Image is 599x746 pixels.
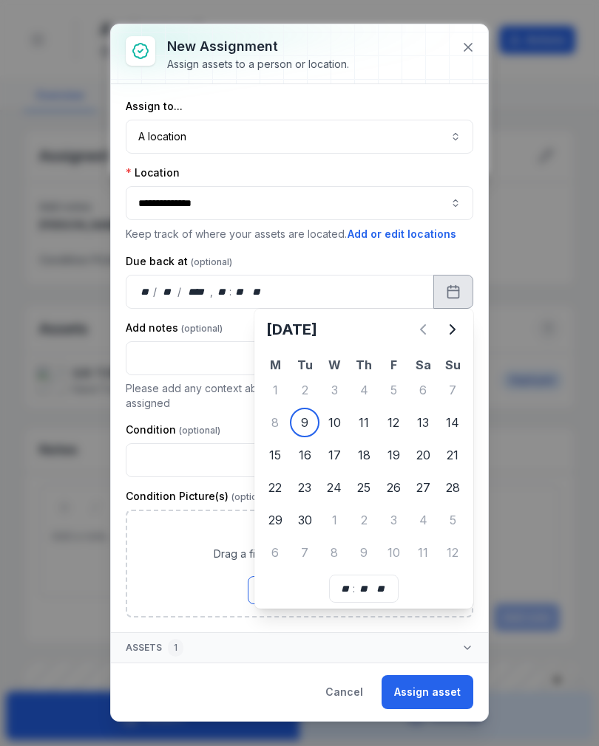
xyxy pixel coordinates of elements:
div: Saturday 20 September 2025 [408,440,438,470]
div: day, [138,284,153,299]
th: W [319,356,349,374]
div: Monday 22 September 2025 [260,473,290,502]
div: 6 [408,375,438,405]
th: Tu [290,356,319,374]
label: Condition [126,422,220,437]
div: Today, Tuesday 9 September 2025, First available date [290,408,319,437]
button: Browse Files [248,576,351,604]
div: 23 [290,473,319,502]
div: 22 [260,473,290,502]
div: Monday 1 September 2025 [260,375,290,405]
div: Saturday 13 September 2025 [408,408,438,437]
div: 15 [260,440,290,470]
div: Thursday 11 September 2025 [349,408,379,437]
div: Tuesday 30 September 2025 [290,505,319,535]
div: Tuesday 2 September 2025 [290,375,319,405]
div: Monday 29 September 2025 [260,505,290,535]
label: Due back at [126,254,232,269]
label: Location [126,165,180,180]
p: Keep track of where your assets are located. [126,226,473,242]
div: Thursday 2 October 2025 [349,505,379,535]
div: Wednesday 17 September 2025 [319,440,349,470]
div: minute, [233,284,248,299]
div: 24 [319,473,349,502]
th: F [379,356,408,374]
div: 20 [408,440,438,470]
h3: New assignment [167,36,349,57]
div: Friday 19 September 2025 [379,440,408,470]
div: 3 [379,505,408,535]
div: hour, [339,581,353,596]
div: , [210,284,214,299]
table: September 2025 [260,356,467,569]
div: / [153,284,158,299]
div: 5 [379,375,408,405]
h2: [DATE] [266,319,408,340]
div: Friday 12 September 2025 [379,408,408,437]
div: 12 [438,538,467,567]
div: Wednesday 10 September 2025 [319,408,349,437]
div: 11 [349,408,379,437]
div: Monday 6 October 2025 [260,538,290,567]
div: 11 [408,538,438,567]
label: Condition Picture(s) [126,489,273,504]
span: Assets [126,639,183,657]
div: 19 [379,440,408,470]
div: month, [158,284,178,299]
th: M [260,356,290,374]
div: Monday 8 September 2025 [260,408,290,437]
div: Thursday 18 September 2025 [349,440,379,470]
div: am/pm, [249,284,265,299]
div: 29 [260,505,290,535]
div: Tuesday 7 October 2025 [290,538,319,567]
span: Drag a file here, or click to browse. [214,547,386,561]
div: 1 [260,375,290,405]
div: Sunday 14 September 2025 [438,408,467,437]
div: Saturday 4 October 2025 [408,505,438,535]
div: 16 [290,440,319,470]
div: 17 [319,440,349,470]
div: 4 [408,505,438,535]
div: 28 [438,473,467,502]
div: 7 [438,375,467,405]
div: 30 [290,505,319,535]
button: Add or edit locations [347,226,457,242]
div: Saturday 11 October 2025 [408,538,438,567]
div: Wednesday 8 October 2025 [319,538,349,567]
div: 8 [319,538,349,567]
div: 1 [168,639,183,657]
div: Friday 5 September 2025 [379,375,408,405]
div: Friday 3 October 2025 [379,505,408,535]
div: : [353,581,356,596]
div: 9 [349,538,379,567]
div: am/pm, [373,581,389,596]
button: Assign asset [382,675,473,709]
div: Tuesday 16 September 2025 [290,440,319,470]
p: Please add any context about the job / purpose of the assets being assigned [126,381,473,411]
div: 9 [290,408,319,437]
div: 10 [319,408,349,437]
div: Sunday 21 September 2025 [438,440,467,470]
div: 6 [260,538,290,567]
div: year, [183,284,210,299]
div: Monday 15 September 2025 [260,440,290,470]
div: 2 [349,505,379,535]
div: Thursday 4 September 2025 [349,375,379,405]
label: Add notes [126,321,223,335]
button: Cancel [313,675,376,709]
th: Sa [408,356,438,374]
div: 12 [379,408,408,437]
button: Previous [408,315,438,344]
div: Sunday 5 October 2025 [438,505,467,535]
div: 7 [290,538,319,567]
div: Assign assets to a person or location. [167,57,349,72]
div: 2 [290,375,319,405]
div: 10 [379,538,408,567]
th: Su [438,356,467,374]
div: Wednesday 24 September 2025 [319,473,349,502]
div: 5 [438,505,467,535]
div: Wednesday 1 October 2025 [319,505,349,535]
div: 26 [379,473,408,502]
div: Friday 26 September 2025 [379,473,408,502]
button: Calendar [433,275,473,309]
